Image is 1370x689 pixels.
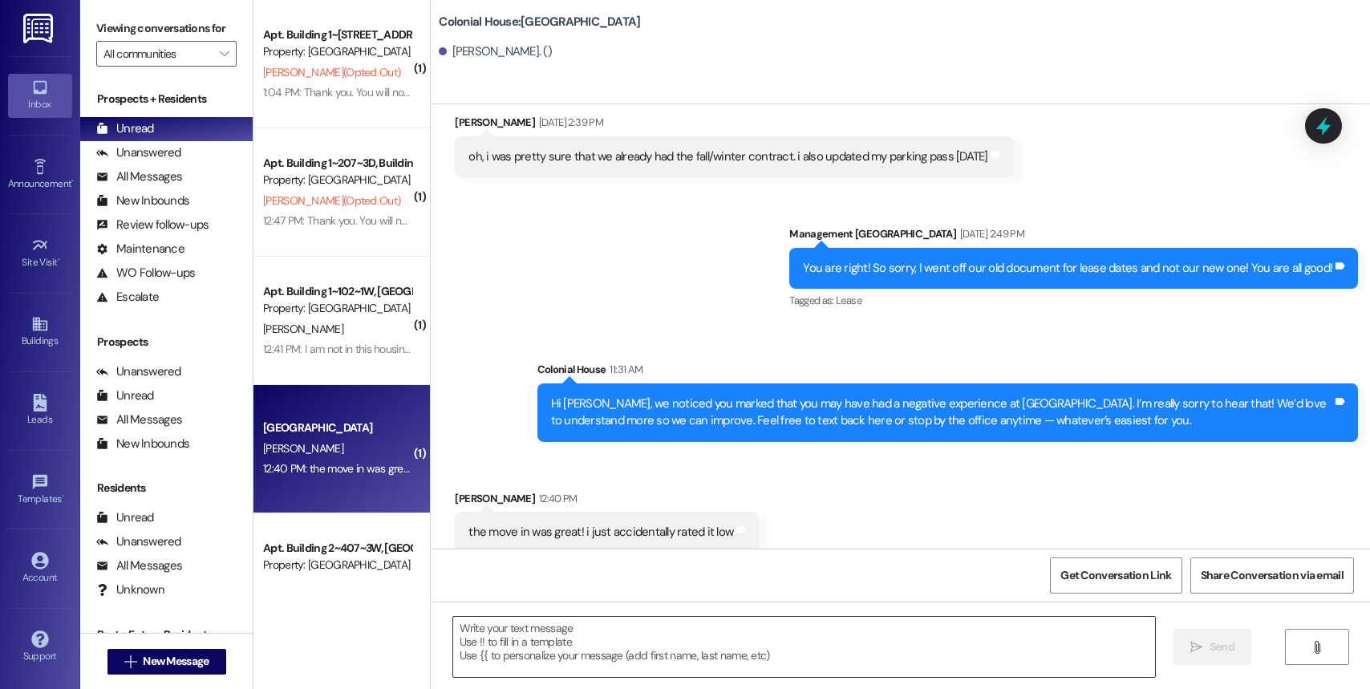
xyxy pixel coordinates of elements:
span: Lease [836,294,861,307]
span: • [58,254,60,265]
span: • [71,176,74,187]
input: All communities [103,41,211,67]
div: Past + Future Residents [80,626,253,643]
div: Unanswered [96,144,181,161]
div: Management [GEOGRAPHIC_DATA] [789,225,1358,248]
span: Get Conversation Link [1060,567,1171,584]
div: 1:04 PM: Thank you. You will no longer receive texts from this thread. Please reply with 'UNSTOP'... [263,85,1021,99]
div: Unread [96,387,154,404]
div: Escalate [96,289,159,306]
a: Site Visit • [8,232,72,275]
div: New Inbounds [96,436,189,452]
button: Get Conversation Link [1050,557,1182,594]
a: Leads [8,389,72,432]
div: Apt. Building 1~102~1W, [GEOGRAPHIC_DATA] [263,283,411,300]
div: the move in was great! i just accidentally rated it low [468,524,733,541]
div: 12:47 PM: Thank you. You will no longer receive texts from this thread. Please reply with 'UNSTOP... [263,213,1024,228]
button: New Message [107,649,226,675]
div: 12:41 PM: I am not in this housing anymore [263,342,455,356]
div: Property: [GEOGRAPHIC_DATA] [263,43,411,60]
span: • [62,491,64,502]
div: Apt. Building 2~407~3W, [GEOGRAPHIC_DATA] [263,540,411,557]
a: Support [8,626,72,669]
div: Apt. Building 1~207~3D, Building 1 [GEOGRAPHIC_DATA] [263,155,411,172]
div: Apt. Building 1~[STREET_ADDRESS] [263,26,411,43]
i:  [1311,641,1323,654]
b: Colonial House: [GEOGRAPHIC_DATA] [439,14,640,30]
div: Prospects + Residents [80,91,253,107]
a: Inbox [8,74,72,117]
div: Maintenance [96,241,184,257]
div: oh, i was pretty sure that we already had the fall/winter contract. i also updated my parking pas... [468,148,987,165]
label: Viewing conversations for [96,16,237,41]
div: 12:40 PM: the move in was great! i just accidentally rated it low [263,461,553,476]
span: New Message [143,653,209,670]
div: Review follow-ups [96,217,209,233]
img: ResiDesk Logo [23,14,56,43]
div: Prospects [80,334,253,351]
div: Unanswered [96,363,181,380]
span: Send [1210,638,1234,655]
div: New Inbounds [96,193,189,209]
div: Unread [96,120,154,137]
a: Templates • [8,468,72,512]
div: Tagged as: [789,289,1358,312]
div: Property: [GEOGRAPHIC_DATA] [263,557,411,573]
a: Account [8,547,72,590]
span: [PERSON_NAME] (Opted Out) [263,65,400,79]
div: Property: [GEOGRAPHIC_DATA] [263,300,411,317]
div: 12:40 PM [535,490,578,507]
div: [PERSON_NAME] [455,490,759,513]
div: Residents [80,480,253,496]
div: Hi [PERSON_NAME], we noticed you marked that you may have had a negative experience at [GEOGRAPHI... [551,395,1332,430]
i:  [124,655,136,668]
span: [PERSON_NAME] (Opted Out) [263,193,400,208]
i:  [1190,641,1202,654]
div: [GEOGRAPHIC_DATA] [263,419,411,436]
div: All Messages [96,168,182,185]
div: Unread [96,509,154,526]
div: Colonial House [537,361,1358,383]
div: All Messages [96,411,182,428]
div: [DATE] 2:49 PM [956,225,1024,242]
div: Property: [GEOGRAPHIC_DATA] [263,172,411,188]
div: [DATE] 2:39 PM [535,114,603,131]
button: Share Conversation via email [1190,557,1354,594]
span: [PERSON_NAME] [263,441,343,456]
div: [PERSON_NAME]. () [439,43,552,60]
div: All Messages [96,557,182,574]
span: [PERSON_NAME] [263,322,343,336]
div: Unknown [96,582,164,598]
div: Unanswered [96,533,181,550]
span: Share Conversation via email [1201,567,1344,584]
div: WO Follow-ups [96,265,195,282]
div: 11:31 AM [606,361,642,378]
button: Send [1173,629,1251,665]
div: You are right! So sorry, I went off our old document for lease dates and not our new one! You are... [803,260,1332,277]
a: Buildings [8,310,72,354]
i:  [220,47,229,60]
div: [PERSON_NAME] [455,114,1013,136]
